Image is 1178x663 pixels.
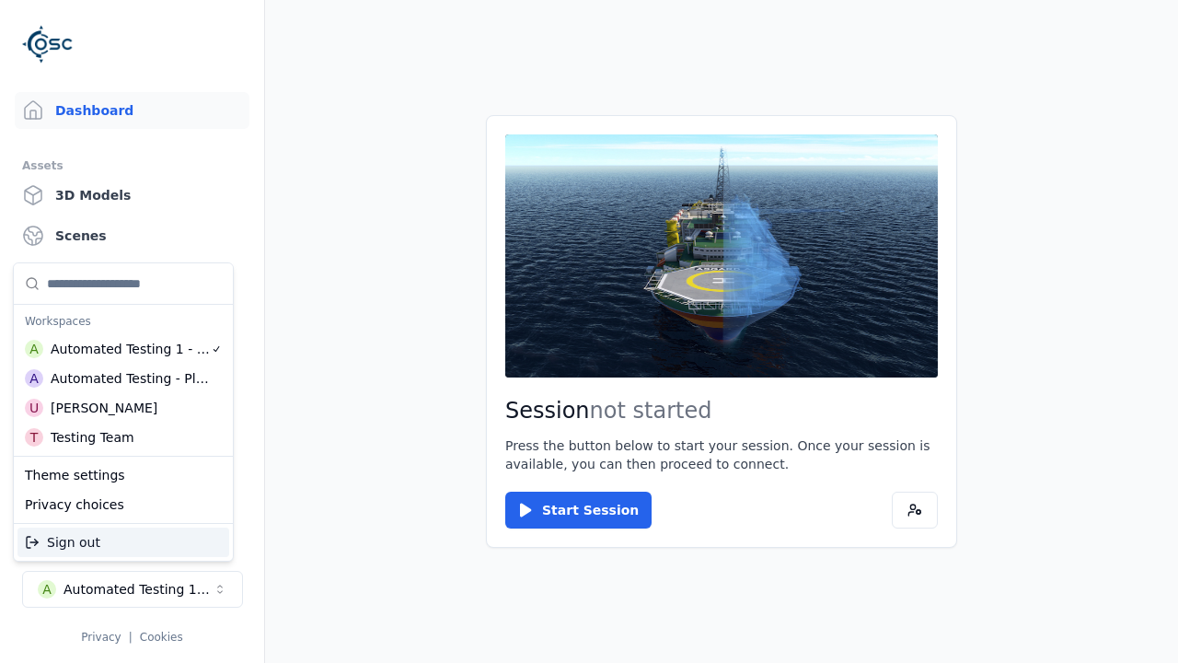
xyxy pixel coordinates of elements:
div: Workspaces [17,308,229,334]
div: Theme settings [17,460,229,490]
div: Suggestions [14,457,233,523]
div: Automated Testing 1 - Playwright [51,340,211,358]
div: A [25,340,43,358]
div: Suggestions [14,524,233,561]
div: Privacy choices [17,490,229,519]
div: [PERSON_NAME] [51,399,157,417]
div: Suggestions [14,263,233,456]
div: T [25,428,43,447]
div: Testing Team [51,428,134,447]
div: Sign out [17,528,229,557]
div: U [25,399,43,417]
div: Automated Testing - Playwright [51,369,210,388]
div: A [25,369,43,388]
